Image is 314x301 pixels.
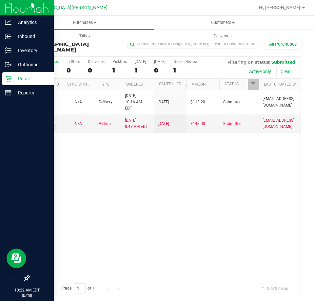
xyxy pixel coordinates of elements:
span: Pickup [99,121,111,127]
div: 1 [112,67,127,74]
a: Status [225,82,239,86]
inline-svg: Inbound [5,33,11,40]
span: [GEOGRAPHIC_DATA][PERSON_NAME] [27,5,108,10]
span: [DATE] 10:16 AM EDT [125,93,150,112]
div: [DATE] [135,59,146,64]
button: Clear [276,66,295,77]
a: Ordered [126,82,143,87]
inline-svg: Reports [5,90,11,96]
span: Tills [16,33,153,39]
button: All Purchases [265,38,301,50]
p: Outbound [11,61,51,69]
a: Last Updated By [264,82,297,87]
a: Tills [16,29,154,43]
span: Deliveries [205,33,241,39]
p: Retail [11,75,51,83]
p: [DATE] [3,293,51,298]
span: Submitted [271,59,295,65]
span: $113.20 [190,99,205,105]
span: Not Applicable [75,121,82,126]
span: $148.00 [190,121,205,127]
div: Deliveries [88,59,105,64]
p: Inventory [11,47,51,54]
inline-svg: Analytics [5,19,11,26]
a: Customers [154,16,292,30]
span: [DATE] [158,99,169,105]
span: Submitted [223,99,242,105]
inline-svg: Retail [5,75,11,82]
iframe: Resource center [7,249,26,268]
div: 0 [67,67,80,74]
span: Not Applicable [75,100,82,104]
a: Type [100,82,109,87]
button: N/A [75,99,82,105]
div: [DATE] [154,59,166,64]
span: Purchases [16,20,154,26]
button: N/A [75,121,82,127]
span: [GEOGRAPHIC_DATA][PERSON_NAME] [29,41,89,53]
span: Delivery [99,99,112,105]
div: 0 [154,67,166,74]
span: [DATE] [158,121,169,127]
inline-svg: Inventory [5,47,11,54]
span: 1 - 2 of 2 items [257,283,293,293]
p: Inbound [11,32,51,40]
input: 1 [74,283,86,293]
a: Sync Status [67,82,92,87]
span: [DATE] 8:43 AM EDT [125,117,148,130]
input: Search Purchase ID, Original ID, State Registry ID or Customer Name... [127,39,258,49]
span: Page of 1 [57,283,100,293]
div: PickUps [112,59,127,64]
a: Purchases [16,16,154,30]
button: Active only [245,66,275,77]
span: Filtering on status: [227,59,270,65]
a: Scheduled [159,82,189,86]
span: Customers [154,20,291,26]
inline-svg: Outbound [5,61,11,68]
a: Deliveries [154,29,292,43]
h3: Purchase Fulfillment: [29,35,120,53]
div: 1 [135,67,146,74]
div: 0 [88,67,105,74]
a: Amount [192,82,208,87]
div: 1 [173,67,198,74]
a: Filter [248,79,259,90]
div: In Store [67,59,80,64]
p: 10:22 AM EDT [3,287,51,293]
span: Hi, [PERSON_NAME]! [259,5,302,10]
p: Reports [11,89,51,97]
p: Analytics [11,18,51,26]
span: Submitted [223,121,242,127]
div: Needs Review [173,59,198,64]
